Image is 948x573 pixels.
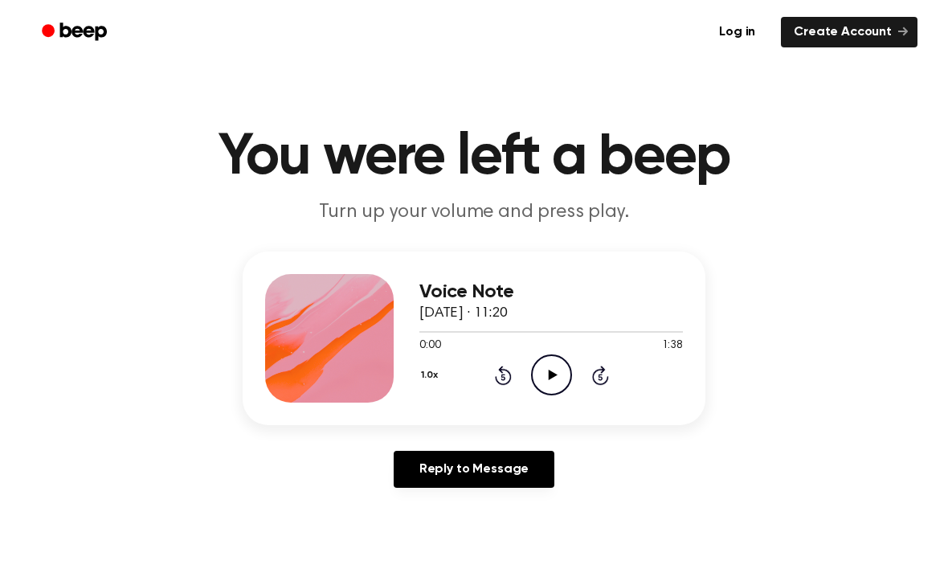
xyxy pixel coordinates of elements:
p: Turn up your volume and press play. [165,199,783,226]
span: 1:38 [662,338,683,354]
a: Beep [31,17,121,48]
span: [DATE] · 11:20 [419,306,508,321]
a: Reply to Message [394,451,554,488]
h1: You were left a beep [63,129,885,186]
a: Log in [703,14,771,51]
a: Create Account [781,17,917,47]
h3: Voice Note [419,281,683,303]
button: 1.0x [419,362,443,389]
span: 0:00 [419,338,440,354]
